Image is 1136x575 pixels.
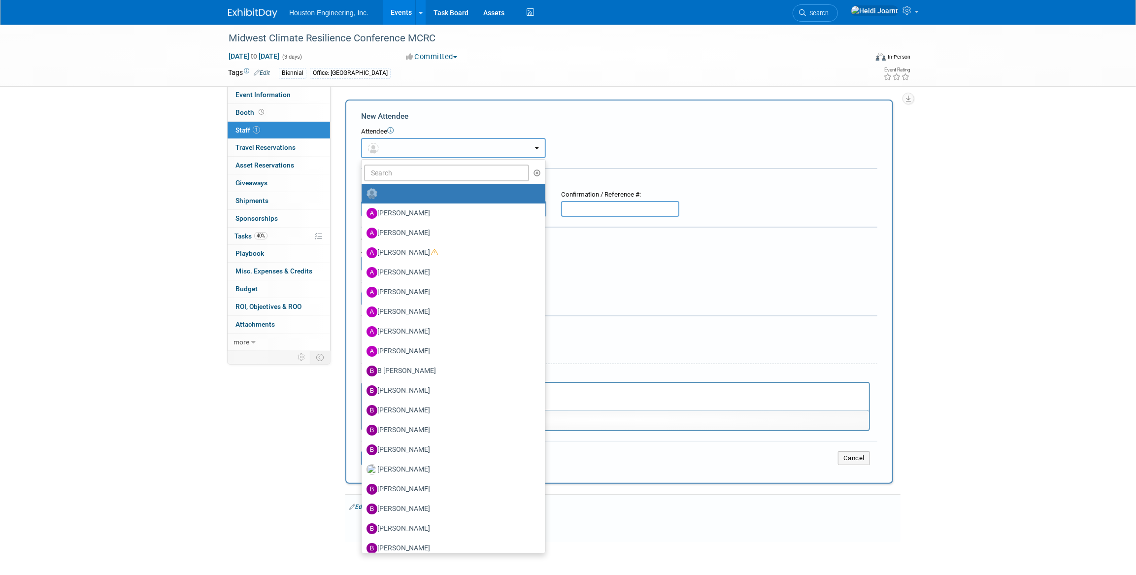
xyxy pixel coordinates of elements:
a: Shipments [228,192,330,209]
td: Toggle Event Tabs [310,351,331,364]
span: Asset Reservations [235,161,294,169]
td: Tags [228,68,270,79]
img: B.jpg [367,543,377,554]
span: Booth not reserved yet [257,108,266,116]
div: Attendee [361,127,877,136]
a: Sponsorships [228,210,330,227]
img: B.jpg [367,405,377,416]
a: Staff1 [228,122,330,139]
button: Cancel [838,451,870,465]
div: Notes [361,371,870,380]
label: [PERSON_NAME] [367,383,535,399]
img: A.jpg [367,287,377,298]
span: more [234,338,249,346]
span: Event Information [235,91,291,99]
img: B.jpg [367,425,377,436]
div: In-Person [887,53,910,61]
span: Budget [235,285,258,293]
span: 1 [253,126,260,134]
div: Confirmation / Reference #: [561,190,679,200]
img: A.jpg [367,267,377,278]
a: Attachments [228,316,330,333]
span: Travel Reservations [235,143,296,151]
img: A.jpg [367,228,377,238]
span: Staff [235,126,260,134]
label: [PERSON_NAME] [367,225,535,241]
a: Giveaways [228,174,330,192]
span: Shipments [235,197,268,204]
a: Event Information [228,86,330,103]
img: A.jpg [367,306,377,317]
a: Search [793,4,838,22]
a: Asset Reservations [228,157,330,174]
a: Booth [228,104,330,121]
div: [PERSON_NAME] [393,503,897,512]
img: A.jpg [367,208,377,219]
img: A.jpg [367,247,377,258]
a: more [228,334,330,351]
td: Personalize Event Tab Strip [293,351,310,364]
span: to [249,52,259,60]
span: Houston Engineering, Inc. [289,9,368,17]
a: Tasks40% [228,228,330,245]
div: Conf Attendee [393,514,897,522]
label: B [PERSON_NAME] [367,363,535,379]
iframe: Rich Text Area [362,383,869,410]
label: [PERSON_NAME] [367,304,535,320]
div: Biennial [279,68,306,78]
label: [PERSON_NAME] [367,403,535,418]
a: ROI, Objectives & ROO [228,298,330,315]
span: Booth [235,108,266,116]
img: B.jpg [367,523,377,534]
a: Budget [228,280,330,298]
span: Playbook [235,249,264,257]
label: [PERSON_NAME] [367,481,535,497]
img: Heidi Joarnt [851,5,899,16]
div: Event Format [809,51,910,66]
label: [PERSON_NAME] [367,422,535,438]
label: [PERSON_NAME] [367,284,535,300]
div: Cost: [361,235,877,244]
img: B.jpg [367,385,377,396]
div: Midwest Climate Resilience Conference MCRC [225,30,852,47]
img: B.jpg [367,366,377,376]
label: [PERSON_NAME] [367,501,535,517]
label: [PERSON_NAME] [367,442,535,458]
span: ROI, Objectives & ROO [235,303,301,310]
img: B.jpg [367,504,377,514]
label: [PERSON_NAME] [367,343,535,359]
div: New Attendee [361,111,877,122]
div: Office: [GEOGRAPHIC_DATA] [310,68,391,78]
a: Misc. Expenses & Credits [228,263,330,280]
span: Tasks [234,232,267,240]
div: Registration / Ticket Info (optional) [361,175,877,185]
label: [PERSON_NAME] [367,245,535,261]
input: Search [364,165,529,181]
label: [PERSON_NAME] [367,541,535,556]
a: Edit [254,69,270,76]
img: Format-Inperson.png [876,53,886,61]
span: Attachments [235,320,275,328]
span: (3 days) [281,54,302,60]
label: [PERSON_NAME] [367,205,535,221]
div: Event Rating [883,68,910,72]
img: ExhibitDay [228,8,277,18]
label: [PERSON_NAME] [367,324,535,339]
span: Giveaways [235,179,267,187]
span: Search [806,9,829,17]
a: Travel Reservations [228,139,330,156]
span: Misc. Expenses & Credits [235,267,312,275]
label: [PERSON_NAME] [367,265,535,280]
div: Misc. Attachments & Notes [361,323,877,333]
img: A.jpg [367,326,377,337]
img: A.jpg [367,346,377,357]
label: [PERSON_NAME] [367,521,535,537]
img: B.jpg [367,444,377,455]
a: Edit [349,504,366,510]
label: [PERSON_NAME] [367,462,535,477]
img: Unassigned-User-Icon.png [367,188,377,199]
button: Committed [402,52,461,62]
span: 40% [254,232,267,239]
span: [DATE] [DATE] [228,52,280,61]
